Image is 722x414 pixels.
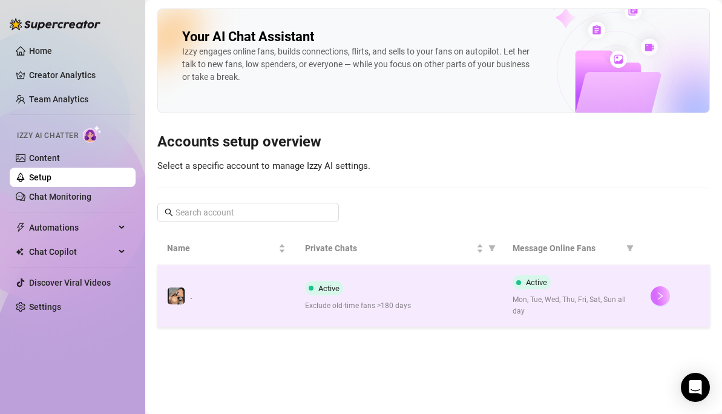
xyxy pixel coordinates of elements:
[305,241,473,255] span: Private Chats
[190,291,192,301] span: .
[16,223,25,232] span: thunderbolt
[182,45,534,84] div: Izzy engages online fans, builds connections, flirts, and sells to your fans on autopilot. Let he...
[486,239,498,257] span: filter
[29,46,52,56] a: Home
[29,278,111,287] a: Discover Viral Videos
[626,245,634,252] span: filter
[17,130,78,142] span: Izzy AI Chatter
[29,192,91,202] a: Chat Monitoring
[651,286,670,306] button: right
[16,248,24,256] img: Chat Copilot
[182,28,314,45] h2: Your AI Chat Assistant
[10,18,100,30] img: logo-BBDzfeDw.svg
[157,232,295,265] th: Name
[83,125,102,143] img: AI Chatter
[295,232,502,265] th: Private Chats
[167,241,276,255] span: Name
[157,160,370,171] span: Select a specific account to manage Izzy AI settings.
[656,292,665,300] span: right
[29,94,88,104] a: Team Analytics
[526,278,547,287] span: Active
[29,65,126,85] a: Creator Analytics
[681,373,710,402] div: Open Intercom Messenger
[29,242,115,261] span: Chat Copilot
[29,218,115,237] span: Automations
[318,284,340,293] span: Active
[305,300,493,312] span: Exclude old-time fans >180 days
[29,153,60,163] a: Content
[29,172,51,182] a: Setup
[157,133,710,152] h3: Accounts setup overview
[488,245,496,252] span: filter
[176,206,322,219] input: Search account
[168,287,185,304] img: .
[624,239,636,257] span: filter
[513,294,631,317] span: Mon, Tue, Wed, Thu, Fri, Sat, Sun all day
[29,302,61,312] a: Settings
[165,208,173,217] span: search
[513,241,622,255] span: Message Online Fans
